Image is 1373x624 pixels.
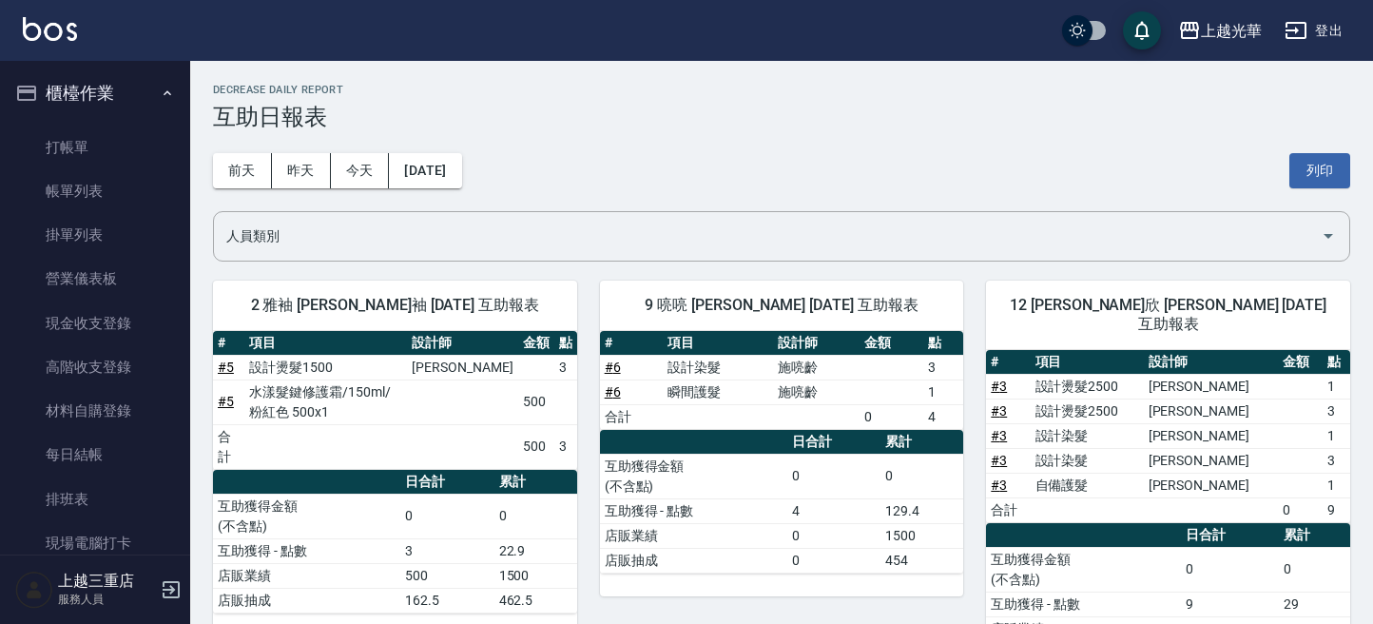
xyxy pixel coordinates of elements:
[389,153,461,188] button: [DATE]
[331,153,390,188] button: 今天
[494,563,577,588] td: 1500
[58,572,155,591] h5: 上越三重店
[1123,11,1161,49] button: save
[880,548,963,573] td: 454
[1279,592,1350,616] td: 29
[623,296,941,315] span: 9 喨喨 [PERSON_NAME] [DATE] 互助報表
[400,470,494,495] th: 日合計
[554,331,577,356] th: 點
[923,404,963,429] td: 4
[8,302,183,345] a: 現金收支登錄
[880,498,963,523] td: 129.4
[787,454,881,498] td: 0
[773,355,860,380] td: 施喨齡
[494,538,577,563] td: 22.9
[1323,399,1350,423] td: 3
[1031,350,1144,375] th: 項目
[986,350,1350,523] table: a dense table
[1144,423,1279,448] td: [PERSON_NAME]
[1201,19,1262,43] div: 上越光華
[986,497,1030,522] td: 合計
[1181,592,1279,616] td: 9
[787,548,881,573] td: 0
[600,498,787,523] td: 互助獲得 - 點數
[8,389,183,433] a: 材料自購登錄
[400,588,494,613] td: 162.5
[8,433,183,477] a: 每日結帳
[605,360,621,375] a: #6
[880,454,963,498] td: 0
[400,563,494,588] td: 500
[991,403,1007,419] a: #3
[15,571,53,609] img: Person
[986,547,1181,592] td: 互助獲得金額 (不含點)
[518,424,554,469] td: 500
[1289,153,1350,188] button: 列印
[991,379,1007,394] a: #3
[58,591,155,608] p: 服務人員
[218,360,234,375] a: #5
[600,523,787,548] td: 店販業績
[244,355,407,380] td: 設計燙髮1500
[986,592,1181,616] td: 互助獲得 - 點數
[1323,350,1350,375] th: 點
[986,350,1030,375] th: #
[663,380,773,404] td: 瞬間護髮
[880,523,963,548] td: 1500
[860,331,923,356] th: 金額
[1278,350,1322,375] th: 金額
[8,169,183,213] a: 帳單列表
[1009,296,1327,334] span: 12 [PERSON_NAME]欣 [PERSON_NAME] [DATE] 互助報表
[213,331,577,470] table: a dense table
[923,380,963,404] td: 1
[1279,547,1350,592] td: 0
[272,153,331,188] button: 昨天
[213,538,400,563] td: 互助獲得 - 點數
[494,494,577,538] td: 0
[8,478,183,521] a: 排班表
[1031,473,1144,497] td: 自備護髮
[1170,11,1269,50] button: 上越光華
[923,331,963,356] th: 點
[1144,374,1279,399] td: [PERSON_NAME]
[991,453,1007,468] a: #3
[213,563,400,588] td: 店販業績
[213,470,577,614] table: a dense table
[1031,374,1144,399] td: 設計燙髮2500
[400,494,494,538] td: 0
[213,331,244,356] th: #
[213,494,400,538] td: 互助獲得金額 (不含點)
[8,68,183,118] button: 櫃檯作業
[8,126,183,169] a: 打帳單
[1278,497,1322,522] td: 0
[663,355,773,380] td: 設計染髮
[600,430,964,574] table: a dense table
[1323,497,1350,522] td: 9
[600,404,664,429] td: 合計
[1144,448,1279,473] td: [PERSON_NAME]
[1277,13,1350,49] button: 登出
[1323,448,1350,473] td: 3
[605,384,621,400] a: #6
[1181,523,1279,548] th: 日合計
[600,331,664,356] th: #
[1031,399,1144,423] td: 設計燙髮2500
[244,380,407,424] td: 水漾髮鍵修護霜/150ml/粉紅色 500x1
[923,355,963,380] td: 3
[1144,473,1279,497] td: [PERSON_NAME]
[600,454,787,498] td: 互助獲得金額 (不含點)
[213,84,1350,96] h2: Decrease Daily Report
[8,257,183,301] a: 營業儀表板
[663,331,773,356] th: 項目
[8,345,183,389] a: 高階收支登錄
[787,523,881,548] td: 0
[880,430,963,455] th: 累計
[600,548,787,573] td: 店販抽成
[222,220,1313,253] input: 人員名稱
[1323,423,1350,448] td: 1
[1279,523,1350,548] th: 累計
[23,17,77,41] img: Logo
[213,153,272,188] button: 前天
[773,331,860,356] th: 設計師
[8,521,183,565] a: 現場電腦打卡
